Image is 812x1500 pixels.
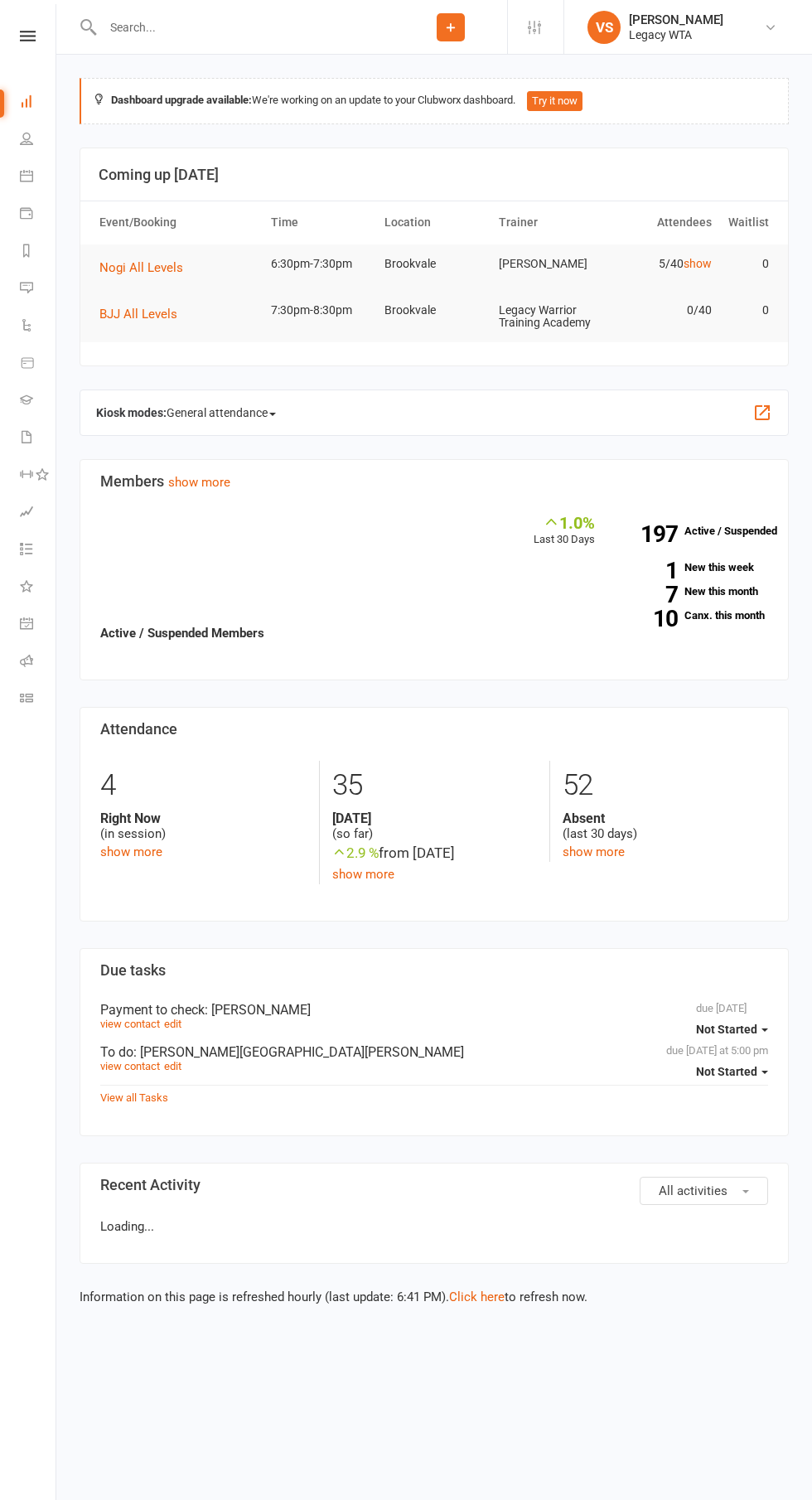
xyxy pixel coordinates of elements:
[527,91,582,111] button: Try it now
[684,257,712,270] a: show
[100,962,768,979] h3: Due tasks
[100,626,264,641] strong: Active / Suspended Members
[20,85,57,122] a: Dashboard
[100,1177,768,1193] h3: Recent Activity
[167,399,276,426] span: General attendance
[164,1060,181,1072] a: edit
[611,513,781,549] a: 197Active / Suspended
[491,291,606,343] td: Legacy Warrior Training Academy
[133,1044,464,1060] span: : [PERSON_NAME][GEOGRAPHIC_DATA][PERSON_NAME]
[620,586,768,597] a: 7New this month
[491,201,606,244] th: Trainer
[263,244,378,283] td: 6:30pm-7:30pm
[332,761,538,810] div: 35
[20,569,57,607] a: What's New
[99,167,770,183] h3: Coming up [DATE]
[620,607,678,630] strong: 10
[100,473,768,490] h3: Members
[100,1002,768,1018] div: Payment to check
[99,304,189,324] button: BJJ All Levels
[534,513,595,549] div: Last 30 Days
[20,196,57,234] a: Payments
[100,761,307,810] div: 4
[100,721,768,738] h3: Attendance
[640,1177,768,1205] button: All activities
[719,244,776,283] td: 0
[719,291,776,330] td: 0
[605,244,719,283] td: 5/40
[56,1264,812,1307] div: Information on this page is refreshed hourly (last update: 6:41 PM). to refresh now.
[80,78,789,124] div: We're working on an update to your Clubworx dashboard.
[696,1065,757,1078] span: Not Started
[620,562,768,573] a: 1New this week
[620,610,768,621] a: 10Canx. this month
[168,475,230,490] a: show more
[100,844,162,859] a: show more
[563,810,768,826] strong: Absent
[563,844,625,859] a: show more
[719,201,776,244] th: Waitlist
[377,201,491,244] th: Location
[659,1183,727,1198] span: All activities
[99,307,177,322] span: BJJ All Levels
[92,201,263,244] th: Event/Booking
[100,1217,768,1236] p: Loading...
[696,1023,757,1036] span: Not Started
[20,159,57,196] a: Calendar
[96,406,167,419] strong: Kiosk modes:
[263,201,378,244] th: Time
[263,291,378,330] td: 7:30pm-8:30pm
[563,810,768,842] div: (last 30 days)
[491,244,606,283] td: [PERSON_NAME]
[20,607,57,644] a: General attendance kiosk mode
[20,495,57,532] a: Assessments
[20,681,57,719] a: Class kiosk mode
[629,12,723,27] div: [PERSON_NAME]
[20,346,57,383] a: Product Sales
[534,513,595,531] div: 1.0%
[100,1060,160,1072] a: view contact
[696,1014,768,1044] button: Not Started
[205,1002,311,1018] span: : [PERSON_NAME]
[620,523,678,545] strong: 197
[377,244,491,283] td: Brookvale
[98,16,394,39] input: Search...
[332,844,379,861] span: 2.9 %
[377,291,491,330] td: Brookvale
[332,810,538,842] div: (so far)
[100,1044,768,1060] div: To do
[111,94,252,106] strong: Dashboard upgrade available:
[99,260,183,275] span: Nogi All Levels
[99,258,195,278] button: Nogi All Levels
[164,1018,181,1030] a: edit
[20,234,57,271] a: Reports
[332,842,538,864] div: from [DATE]
[587,11,621,44] div: VS
[100,810,307,842] div: (in session)
[20,122,57,159] a: People
[563,761,768,810] div: 52
[620,583,678,606] strong: 7
[100,810,307,826] strong: Right Now
[629,27,723,42] div: Legacy WTA
[449,1290,505,1304] a: Click here
[605,291,719,330] td: 0/40
[620,559,678,582] strong: 1
[20,644,57,681] a: Roll call kiosk mode
[332,867,394,882] a: show more
[332,810,538,826] strong: [DATE]
[696,1057,768,1086] button: Not Started
[605,201,719,244] th: Attendees
[100,1018,160,1030] a: view contact
[100,1091,168,1104] a: View all Tasks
